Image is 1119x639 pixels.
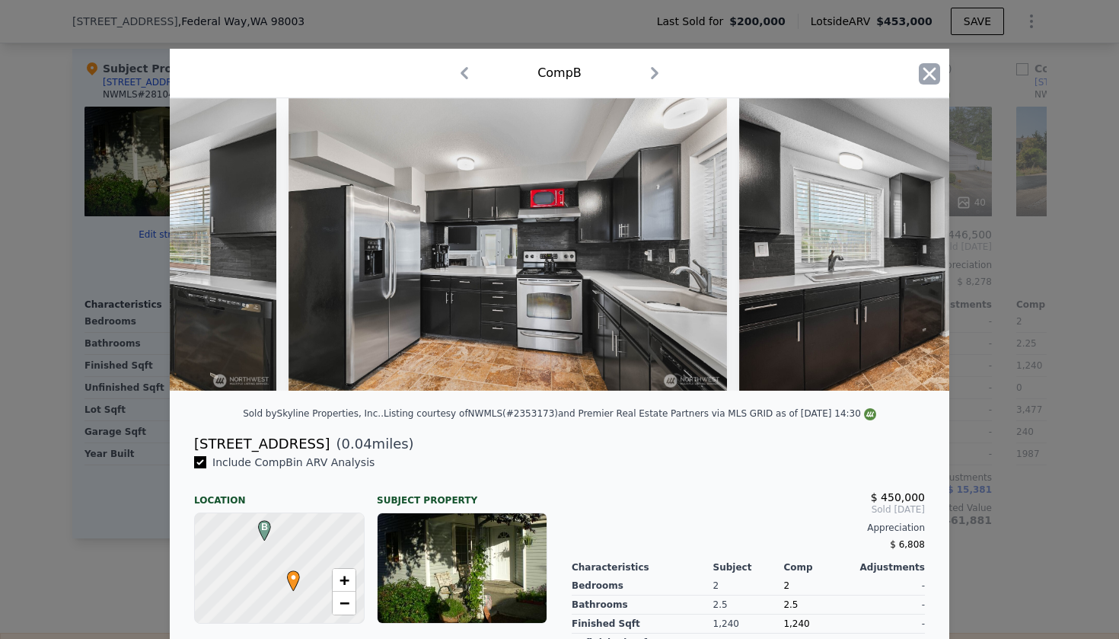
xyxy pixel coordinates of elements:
span: 2 [783,580,789,591]
a: Zoom out [333,592,355,615]
img: NWMLS Logo [864,408,876,420]
span: $ 6,808 [890,539,925,550]
div: 2.5 [713,596,784,615]
div: Appreciation [572,522,925,534]
div: - [854,577,925,596]
div: 1,240 [713,615,784,634]
div: Subject [713,561,784,574]
a: Zoom in [333,569,355,592]
span: Sold [DATE] [572,503,925,516]
div: Comp [783,561,854,574]
div: B [254,520,263,529]
span: ( miles) [330,433,413,455]
div: - [854,596,925,615]
span: − [340,593,349,612]
div: 2.5 [783,596,854,615]
span: + [340,570,349,589]
div: Bedrooms [572,577,713,596]
div: Location [194,482,365,506]
div: 2 [713,577,784,596]
span: B [254,520,275,534]
div: Bathrooms [572,596,713,615]
span: 1,240 [783,618,809,629]
span: 0.04 [342,436,372,452]
div: Characteristics [572,561,713,574]
div: Sold by Skyline Properties, Inc. . [243,408,384,419]
img: Property Img [289,98,727,391]
div: Finished Sqft [572,615,713,634]
span: • [283,566,304,589]
div: - [854,615,925,634]
div: Adjustments [854,561,925,574]
div: Comp B [537,64,582,82]
div: • [283,570,292,580]
span: Include Comp B in ARV Analysis [206,456,381,468]
div: Subject Property [377,482,547,506]
div: Listing courtesy of NWMLS (#2353173) and Premier Real Estate Partners via MLS GRID as of [DATE] 1... [384,408,876,419]
span: $ 450,000 [871,491,925,503]
div: [STREET_ADDRESS] [194,433,330,455]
